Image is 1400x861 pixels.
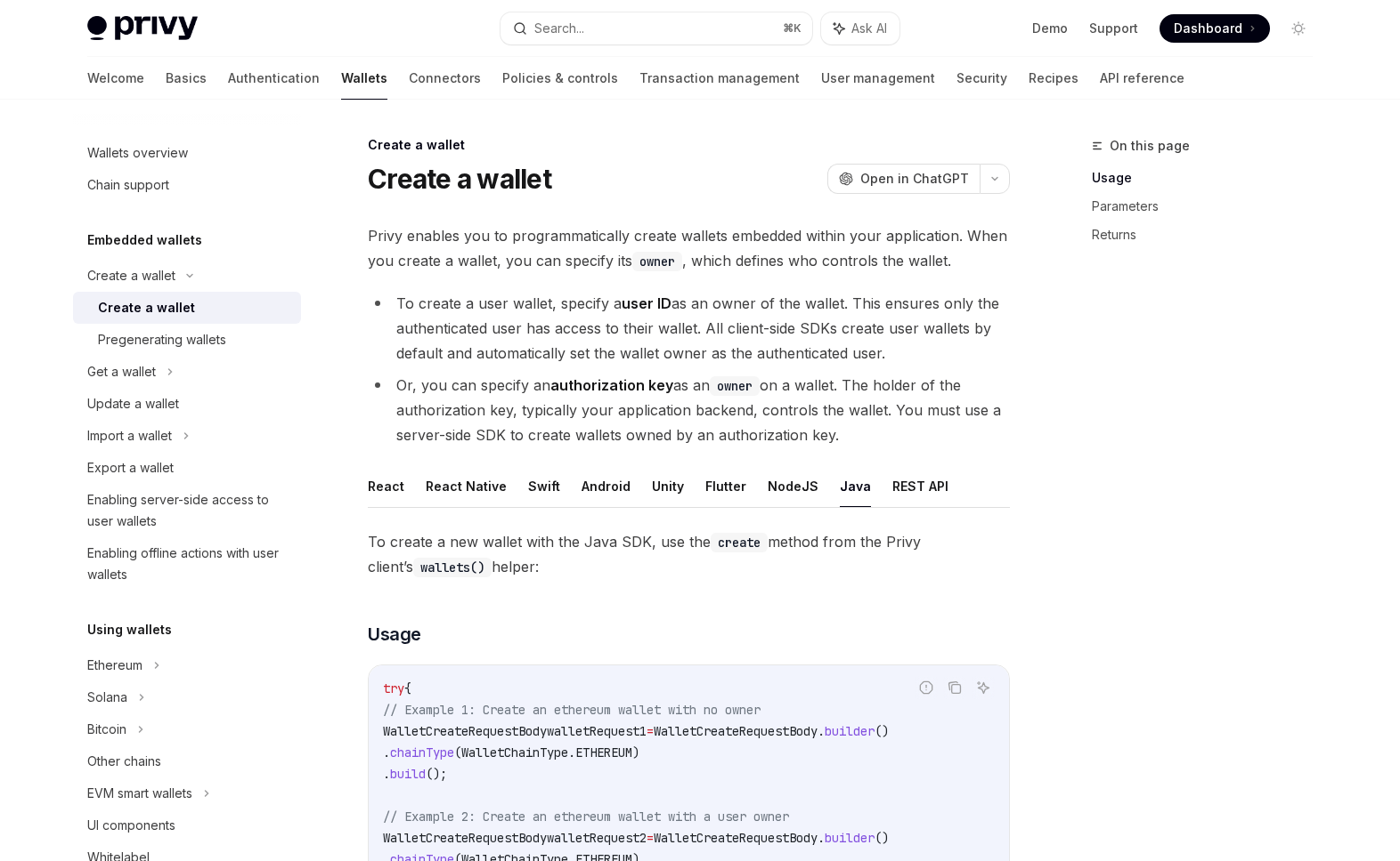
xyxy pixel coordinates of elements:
[1160,14,1270,43] a: Dashboard
[875,723,889,739] span: ()
[87,57,144,100] a: Welcome
[73,169,301,201] a: Chain support
[568,744,575,760] span: .
[73,745,301,777] a: Other chains
[528,465,560,507] button: Swift
[454,744,461,760] span: (
[98,297,195,318] div: Create a wallet
[166,57,207,100] a: Basics
[783,21,802,36] span: ⌘ K
[73,388,301,420] a: Update a wallet
[87,719,126,740] div: Bitcoin
[73,137,301,169] a: Wallets overview
[368,223,1010,273] span: Privy enables you to programmatically create wallets embedded within your application. When you c...
[87,687,127,708] div: Solana
[818,723,825,739] span: .
[768,465,818,507] button: NodeJS
[368,373,1010,447] li: Or, you can specify an as an on a wallet. The holder of the authorization key, typically your app...
[87,16,198,41] img: light logo
[1110,135,1190,157] span: On this page
[821,57,935,100] a: User management
[550,376,673,394] strong: authorization key
[390,744,454,760] span: chainType
[426,465,507,507] button: React Native
[821,12,899,44] button: Ask AI
[892,465,948,507] button: REST API
[368,163,551,195] h1: Create a wallet
[87,361,156,382] div: Get a wallet
[711,533,768,552] code: create
[1029,57,1078,100] a: Recipes
[368,291,1010,366] li: To create a user wallet, specify a as an owner of the wallet. This ensures only the authenticated...
[1032,20,1068,37] a: Demo
[426,766,447,782] span: ();
[383,702,761,718] span: // Example 1: Create an ethereum wallet with no owner
[710,376,760,396] code: owner
[87,619,172,640] h5: Using wallets
[383,723,547,739] span: WalletCreateRequestBody
[368,465,404,507] button: React
[632,744,639,760] span: )
[341,57,387,100] a: Wallets
[647,723,654,739] span: =
[73,809,301,841] a: UI components
[87,425,172,447] div: Import a wallet
[87,489,290,532] div: Enabling server-side access to user wallets
[73,452,301,484] a: Export a wallet
[383,680,404,696] span: try
[575,744,632,760] span: ETHEREUM
[915,676,938,699] button: Report incorrect code
[840,465,871,507] button: Java
[368,136,1010,154] div: Create a wallet
[652,465,684,507] button: Unity
[73,292,301,324] a: Create a wallet
[705,465,746,507] button: Flutter
[1092,192,1327,221] a: Parameters
[827,164,980,194] button: Open in ChatGPT
[1284,14,1313,43] button: Toggle dark mode
[87,393,179,414] div: Update a wallet
[875,830,889,846] span: ()
[956,57,1007,100] a: Security
[87,174,169,196] div: Chain support
[413,558,492,577] code: wallets()
[818,830,825,846] span: .
[87,783,192,804] div: EVM smart wallets
[1092,164,1327,192] a: Usage
[73,537,301,591] a: Enabling offline actions with user wallets
[825,723,875,739] span: builder
[368,529,1010,579] span: To create a new wallet with the Java SDK, use the method from the Privy client’s helper:
[639,57,800,100] a: Transaction management
[972,676,995,699] button: Ask AI
[87,815,175,836] div: UI components
[409,57,481,100] a: Connectors
[547,723,647,739] span: walletRequest1
[383,809,789,825] span: // Example 2: Create an ethereum wallet with a user owner
[534,18,584,39] div: Search...
[860,170,969,188] span: Open in ChatGPT
[632,252,682,271] code: owner
[368,622,421,647] span: Usage
[87,457,174,479] div: Export a wallet
[1174,20,1242,37] span: Dashboard
[390,766,426,782] span: build
[943,676,966,699] button: Copy the contents from the code block
[87,543,290,585] div: Enabling offline actions with user wallets
[98,329,226,350] div: Pregenerating wallets
[501,12,812,44] button: Search...⌘K
[73,324,301,356] a: Pregenerating wallets
[647,830,654,846] span: =
[383,744,390,760] span: .
[87,229,202,251] h5: Embedded wallets
[461,744,568,760] span: WalletChainType
[228,57,320,100] a: Authentication
[404,680,411,696] span: {
[383,830,547,846] span: WalletCreateRequestBody
[87,751,161,772] div: Other chains
[851,20,887,37] span: Ask AI
[1100,57,1184,100] a: API reference
[87,265,175,286] div: Create a wallet
[825,830,875,846] span: builder
[654,723,818,739] span: WalletCreateRequestBody
[654,830,818,846] span: WalletCreateRequestBody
